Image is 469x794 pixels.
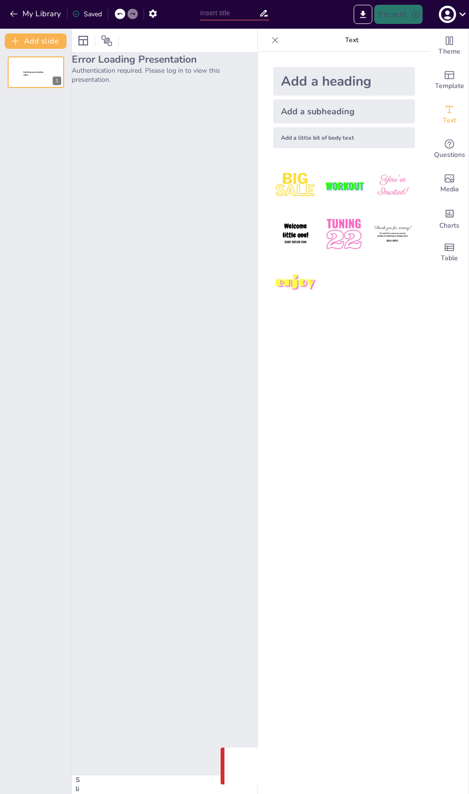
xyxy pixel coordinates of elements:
div: Add a subheading [273,99,415,123]
div: Add ready made slides [430,63,469,98]
p: Your request was made with invalid credentials. [251,761,431,772]
h2: Error Loading Presentation [72,53,257,66]
button: Add slide [5,33,67,49]
button: Export to PowerPoint [354,5,372,24]
img: 6.jpeg [370,212,415,256]
span: Position [101,35,112,46]
img: 4.jpeg [273,212,318,256]
img: 5.jpeg [322,212,366,256]
div: Add images, graphics, shapes or video [430,166,469,201]
div: Add text boxes [430,98,469,132]
div: Get real-time input from your audience [430,132,469,166]
span: Template [435,81,464,91]
div: Layout [76,33,91,48]
span: Table [441,253,458,264]
img: 7.jpeg [273,261,318,305]
div: Add charts and graphs [430,201,469,235]
div: Change the overall theme [430,29,469,63]
img: 3.jpeg [370,164,415,208]
span: Sendsteps presentation editor [23,71,44,77]
img: 2.jpeg [322,164,366,208]
div: 1 [53,77,61,85]
div: Saved [72,10,102,19]
img: 1.jpeg [273,164,318,208]
span: Text [443,115,456,126]
span: Theme [438,46,460,57]
button: My Library [7,6,65,22]
div: Add a heading [273,67,415,96]
div: Add a little bit of body text [273,127,415,148]
div: Sendsteps presentation editor1 [8,56,64,88]
input: Insert title [200,6,258,20]
div: Add a table [430,235,469,270]
button: Present [374,5,422,24]
p: Text [283,29,421,52]
span: Media [440,184,459,195]
p: Authentication required. Please log in to view this presentation. [72,66,257,84]
span: Charts [439,221,459,231]
span: Questions [434,150,465,160]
